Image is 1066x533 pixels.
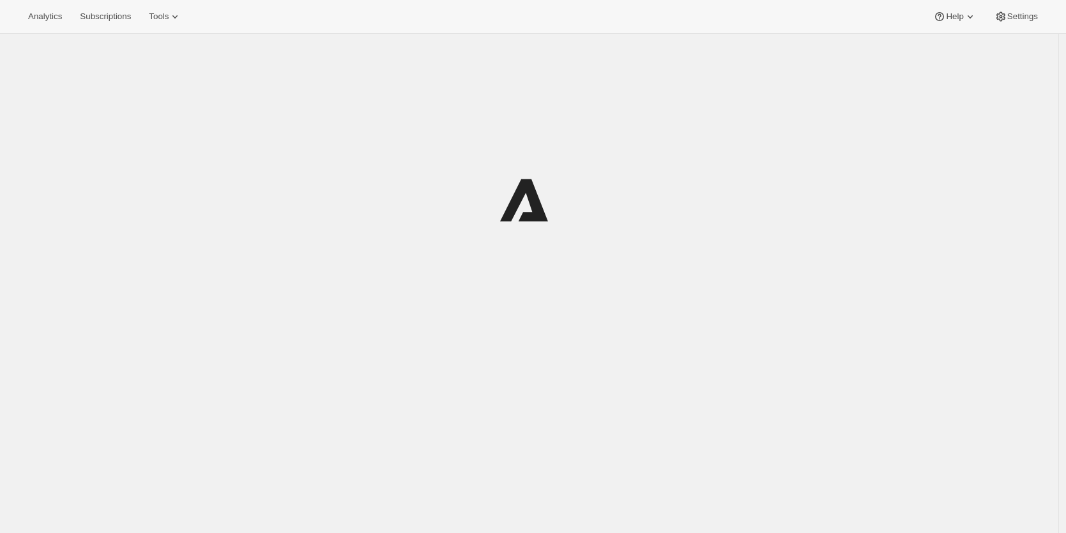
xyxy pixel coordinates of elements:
span: Tools [149,11,169,22]
span: Analytics [28,11,62,22]
button: Settings [987,8,1046,26]
span: Settings [1007,11,1038,22]
button: Help [925,8,984,26]
span: Help [946,11,963,22]
button: Analytics [20,8,70,26]
button: Subscriptions [72,8,139,26]
span: Subscriptions [80,11,131,22]
button: Tools [141,8,189,26]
